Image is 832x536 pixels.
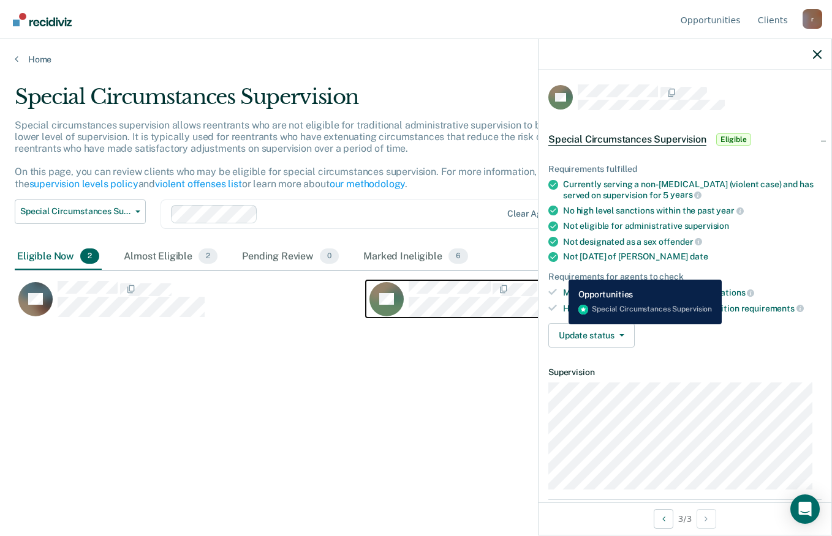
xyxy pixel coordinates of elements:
span: supervision [684,221,729,231]
div: Clear agents [507,209,559,219]
button: Profile dropdown button [803,9,822,29]
span: offender [659,237,703,247]
div: Currently serving a non-[MEDICAL_DATA] (violent case) and has served on supervision for 5 [563,179,822,200]
div: 3 / 3 [539,502,831,535]
img: Recidiviz [13,13,72,26]
p: Special circumstances supervision allows reentrants who are not eligible for traditional administ... [15,119,616,190]
div: Pending Review [240,244,341,270]
div: Marked Ineligible [361,244,471,270]
span: date [690,251,708,261]
span: obligations [701,288,754,297]
dt: Supervision [548,367,822,378]
button: Update status [548,323,635,348]
div: Eligible Now [15,244,102,270]
div: Almost Eligible [121,244,220,270]
span: 2 [80,248,99,264]
button: Previous Opportunity [654,509,673,529]
div: CaseloadOpportunityCell-883BF [15,280,366,329]
div: No high level sanctions within the past [563,205,822,216]
div: r [803,9,822,29]
span: requirements [741,303,804,313]
span: 2 [199,248,217,264]
div: Not [DATE] of [PERSON_NAME] [563,251,822,262]
span: years [670,190,702,199]
div: Open Intercom Messenger [790,494,820,524]
div: Special Circumstances SupervisionEligible [539,120,831,159]
a: Home [15,54,817,65]
a: our methodology [330,178,406,190]
button: Next Opportunity [697,509,716,529]
span: 0 [320,248,339,264]
span: Special Circumstances Supervision [548,133,706,146]
div: Requirements for agents to check [548,272,822,282]
span: year [716,206,743,215]
div: CaseloadOpportunityCell-106IE [366,280,717,329]
div: Making efforts to reduce financial [563,287,822,298]
a: supervision levels policy [29,178,138,190]
div: Not designated as a sex [563,236,822,247]
a: violent offenses list [155,178,242,190]
span: Special Circumstances Supervision [20,206,130,217]
div: Not eligible for administrative [563,221,822,231]
span: Eligible [716,133,751,146]
span: 6 [448,248,468,264]
div: Special Circumstances Supervision [15,84,639,119]
div: Requirements fulfilled [548,164,822,174]
div: Has fulfilled treatment and special condition [563,303,822,314]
